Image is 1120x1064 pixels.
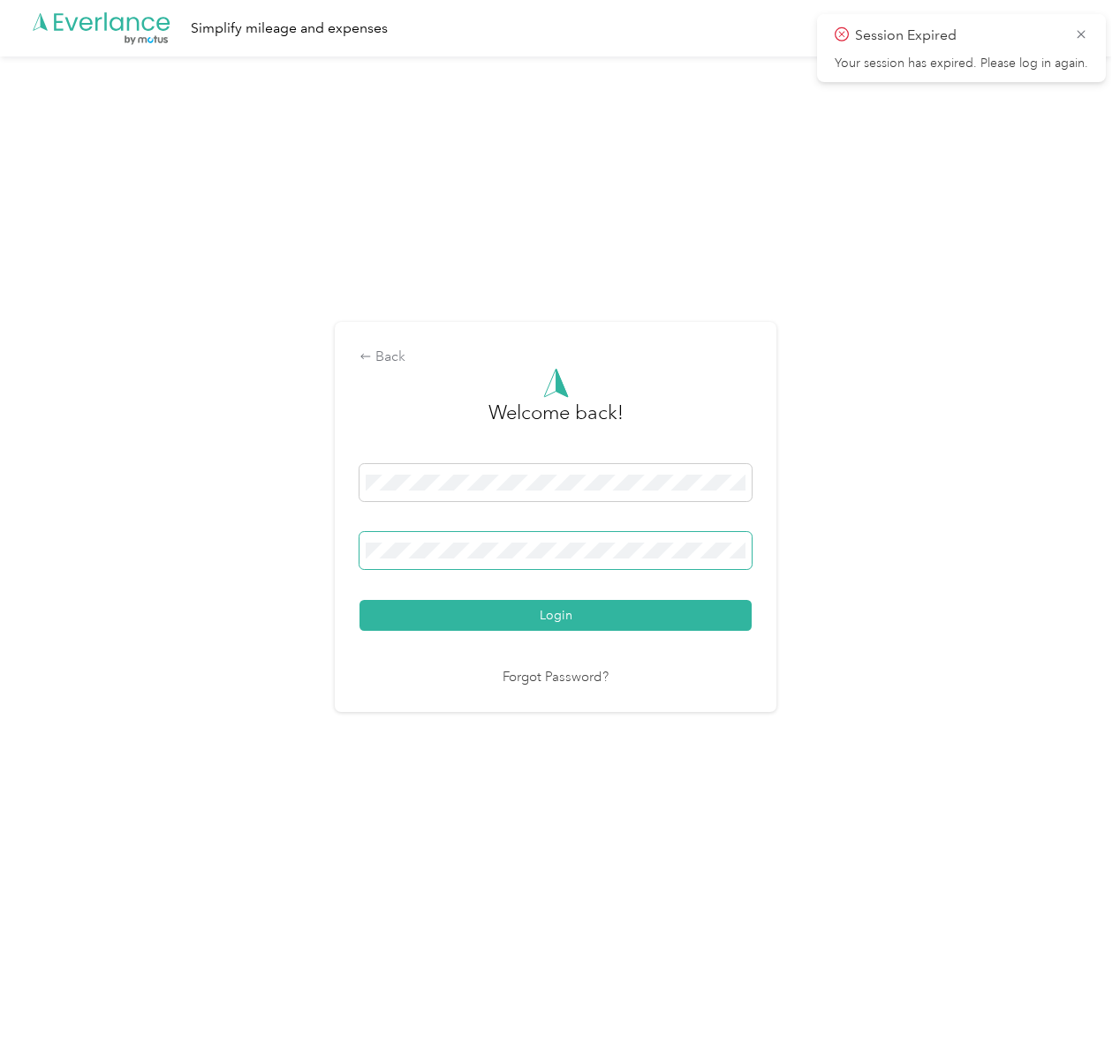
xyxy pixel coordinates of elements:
[503,668,609,688] a: Forgot Password?
[855,25,1062,47] p: Session Expired
[359,347,752,368] div: Back
[191,18,388,40] div: Simplify mileage and expenses
[835,56,1088,71] p: Your session has expired. Please log in again.
[488,398,624,446] h3: greeting
[359,600,752,631] button: Login
[1021,965,1120,1064] iframe: Everlance-gr Chat Button Frame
